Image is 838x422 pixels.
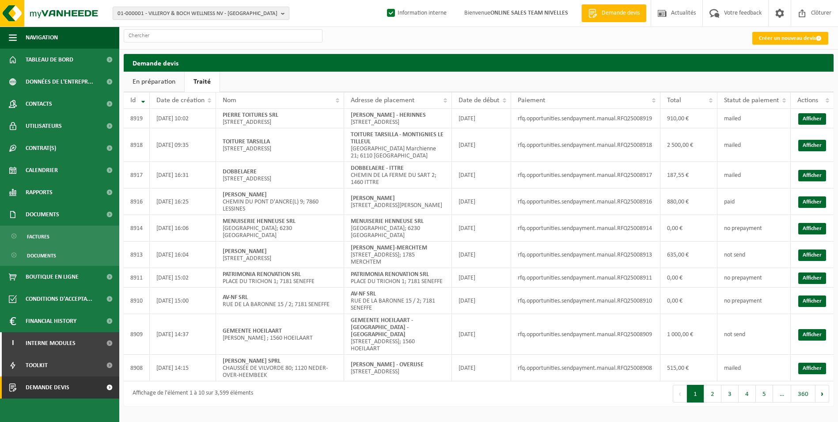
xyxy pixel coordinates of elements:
[223,97,236,104] span: Nom
[581,4,646,22] a: Demande devis
[216,242,344,268] td: [STREET_ADDRESS]
[344,128,452,162] td: [GEOGRAPHIC_DATA] Marchienne 21; 6110 [GEOGRAPHIC_DATA]
[216,268,344,288] td: PLACE DU TRICHON 1; 7181 SENEFFE
[124,268,150,288] td: 8911
[344,215,452,242] td: [GEOGRAPHIC_DATA]; 6230 [GEOGRAPHIC_DATA]
[223,138,270,145] strong: TOITURE TARSILLA
[599,9,642,18] span: Demande devis
[344,242,452,268] td: [STREET_ADDRESS]; 1785 MERCHTEM
[724,172,741,179] span: mailed
[490,10,568,16] strong: ONLINE SALES TEAM NIVELLES
[344,162,452,188] td: CHEMIN DE LA FERME DU SART 2; 1460 ITTRE
[452,268,511,288] td: [DATE]
[344,314,452,355] td: [STREET_ADDRESS]; 1560 HOEILAART
[124,109,150,128] td: 8919
[26,71,93,93] span: Données de l'entrepr...
[150,242,216,268] td: [DATE] 16:04
[26,332,76,354] span: Interne modules
[798,140,826,151] a: Afficher
[798,295,826,307] a: Afficher
[452,288,511,314] td: [DATE]
[216,314,344,355] td: [PERSON_NAME] ; 1560 HOEILAART
[351,317,413,338] strong: GEMEENTE HOEILAART - [GEOGRAPHIC_DATA] - [GEOGRAPHIC_DATA]
[351,271,429,278] strong: PATRIMONIA RENOVATION SRL
[704,385,721,403] button: 2
[216,162,344,188] td: [STREET_ADDRESS]
[660,109,717,128] td: 910,00 €
[26,376,69,399] span: Demande devis
[667,97,681,104] span: Total
[452,355,511,381] td: [DATE]
[124,72,184,92] a: En préparation
[26,115,62,137] span: Utilisateurs
[124,188,150,215] td: 8916
[724,97,779,104] span: Statut de paiement
[798,363,826,374] a: Afficher
[26,288,92,310] span: Conditions d'accepta...
[724,298,762,304] span: no prepayment
[124,242,150,268] td: 8913
[223,271,301,278] strong: PATRIMONIA RENOVATION SRL
[518,97,545,104] span: Paiement
[756,385,773,403] button: 5
[452,162,511,188] td: [DATE]
[128,386,253,402] div: Affichage de l'élément 1 à 10 sur 3,599 éléments
[223,294,248,301] strong: AV-NF SRL
[673,385,687,403] button: Previous
[27,247,56,264] span: Documents
[223,328,282,334] strong: GEMEENTE HOEILAART
[2,228,117,245] a: Factures
[216,215,344,242] td: [GEOGRAPHIC_DATA]; 6230 [GEOGRAPHIC_DATA]
[223,358,281,364] strong: [PERSON_NAME] SPRL
[351,131,444,145] strong: TOITURE TARSILLA - MONTIGNIES LE TILLEUL
[9,332,17,354] span: I
[223,218,296,225] strong: MENUISERIE HENNEUSE SRL
[216,109,344,128] td: [STREET_ADDRESS]
[130,97,136,104] span: Id
[452,215,511,242] td: [DATE]
[216,188,344,215] td: CHEMIN DU PONT D'ANCRE(L) 9; 7860 LESSINES
[773,385,791,403] span: …
[150,288,216,314] td: [DATE] 15:00
[687,385,704,403] button: 1
[452,242,511,268] td: [DATE]
[815,385,829,403] button: Next
[798,223,826,234] a: Afficher
[511,268,660,288] td: rfq.opportunities.sendpayment.manual.RFQ25008911
[724,365,741,372] span: mailed
[26,310,76,332] span: Financial History
[26,266,79,288] span: Boutique en ligne
[223,248,267,255] strong: [PERSON_NAME]
[724,252,745,258] span: not send
[511,188,660,215] td: rfq.opportunities.sendpayment.manual.RFQ25008916
[724,142,741,149] span: mailed
[150,128,216,162] td: [DATE] 09:35
[344,109,452,128] td: [STREET_ADDRESS]
[511,215,660,242] td: rfq.opportunities.sendpayment.manual.RFQ25008914
[511,242,660,268] td: rfq.opportunities.sendpayment.manual.RFQ25008913
[124,128,150,162] td: 8918
[511,162,660,188] td: rfq.opportunities.sendpayment.manual.RFQ25008917
[344,355,452,381] td: [STREET_ADDRESS]
[26,49,73,71] span: Tableau de bord
[124,355,150,381] td: 8908
[156,97,205,104] span: Date de création
[351,245,427,251] strong: [PERSON_NAME]-MERCHTEM
[385,7,447,20] label: Information interne
[150,162,216,188] td: [DATE] 16:31
[26,137,56,159] span: Contrat(s)
[2,247,117,264] a: Documents
[223,192,267,198] strong: [PERSON_NAME]
[118,7,277,20] span: 01-000001 - VILLEROY & BOCH WELLNESS NV - [GEOGRAPHIC_DATA]
[150,355,216,381] td: [DATE] 14:15
[660,355,717,381] td: 515,00 €
[660,314,717,355] td: 1 000,00 €
[721,385,739,403] button: 3
[452,109,511,128] td: [DATE]
[344,268,452,288] td: PLACE DU TRICHON 1; 7181 SENEFFE
[797,97,818,104] span: Actions
[351,218,424,225] strong: MENUISERIE HENNEUSE SRL
[511,109,660,128] td: rfq.opportunities.sendpayment.manual.RFQ25008919
[216,288,344,314] td: RUE DE LA BARONNE 15 / 2; 7181 SENEFFE
[113,7,289,20] button: 01-000001 - VILLEROY & BOCH WELLNESS NV - [GEOGRAPHIC_DATA]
